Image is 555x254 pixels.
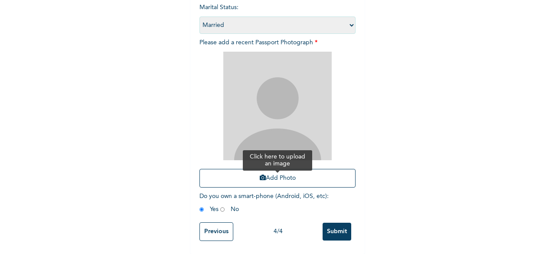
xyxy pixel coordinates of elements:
input: Previous [199,222,233,241]
span: Please add a recent Passport Photograph [199,40,356,192]
img: Crop [223,52,332,160]
span: Do you own a smart-phone (Android, iOS, etc) : Yes No [199,193,329,212]
div: 4 / 4 [233,227,323,236]
span: Marital Status : [199,4,356,28]
button: Add Photo [199,169,356,188]
input: Submit [323,223,351,241]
